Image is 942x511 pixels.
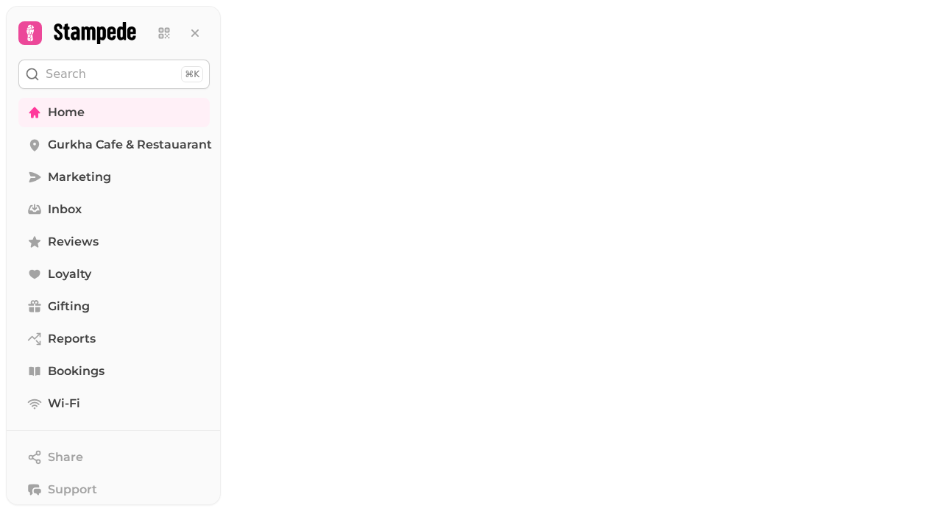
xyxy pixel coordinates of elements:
[48,298,90,315] span: Gifting
[18,443,210,472] button: Share
[181,66,203,82] div: ⌘K
[48,481,97,499] span: Support
[48,362,105,380] span: Bookings
[48,265,91,283] span: Loyalty
[48,330,96,348] span: Reports
[18,357,210,386] a: Bookings
[18,130,210,160] a: Gurkha Cafe & Restauarant
[18,475,210,504] button: Support
[48,136,212,154] span: Gurkha Cafe & Restauarant
[48,168,111,186] span: Marketing
[48,449,83,466] span: Share
[18,292,210,321] a: Gifting
[18,162,210,192] a: Marketing
[18,98,210,127] a: Home
[48,201,82,218] span: Inbox
[48,233,99,251] span: Reviews
[18,195,210,224] a: Inbox
[18,60,210,89] button: Search⌘K
[18,227,210,257] a: Reviews
[46,65,86,83] p: Search
[48,104,85,121] span: Home
[18,324,210,354] a: Reports
[48,395,80,412] span: Wi-Fi
[18,389,210,418] a: Wi-Fi
[18,260,210,289] a: Loyalty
